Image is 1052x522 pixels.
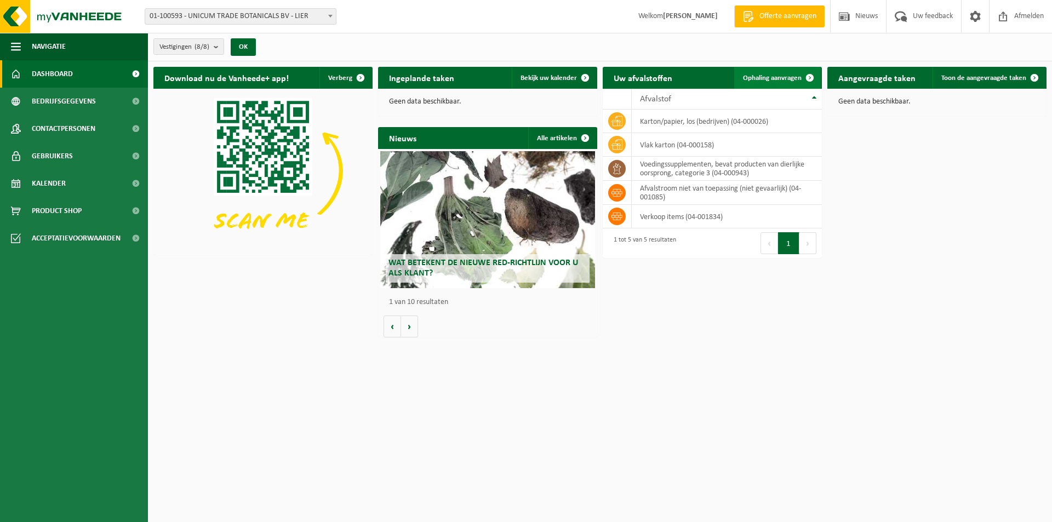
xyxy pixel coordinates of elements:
button: Verberg [319,67,371,89]
img: Download de VHEPlus App [153,89,373,253]
td: vlak karton (04-000158) [632,133,822,157]
button: Previous [761,232,778,254]
strong: [PERSON_NAME] [663,12,718,20]
span: 01-100593 - UNICUM TRADE BOTANICALS BV - LIER [145,9,336,24]
span: Contactpersonen [32,115,95,142]
td: verkoop items (04-001834) [632,205,822,228]
td: afvalstroom niet van toepassing (niet gevaarlijk) (04-001085) [632,181,822,205]
span: Verberg [328,74,352,82]
span: Wat betekent de nieuwe RED-richtlijn voor u als klant? [388,259,578,278]
h2: Aangevraagde taken [827,67,927,88]
span: Vestigingen [159,39,209,55]
span: Acceptatievoorwaarden [32,225,121,252]
a: Wat betekent de nieuwe RED-richtlijn voor u als klant? [380,151,595,288]
button: 1 [778,232,799,254]
button: Vestigingen(8/8) [153,38,224,55]
count: (8/8) [195,43,209,50]
a: Alle artikelen [528,127,596,149]
td: voedingssupplementen, bevat producten van dierlijke oorsprong, categorie 3 (04-000943) [632,157,822,181]
h2: Download nu de Vanheede+ app! [153,67,300,88]
span: Ophaling aanvragen [743,74,802,82]
div: 1 tot 5 van 5 resultaten [608,231,676,255]
span: Kalender [32,170,66,197]
a: Toon de aangevraagde taken [933,67,1045,89]
span: Toon de aangevraagde taken [941,74,1026,82]
span: Bekijk uw kalender [521,74,577,82]
button: Volgende [401,316,418,337]
td: karton/papier, los (bedrijven) (04-000026) [632,110,822,133]
span: Product Shop [32,197,82,225]
button: OK [231,38,256,56]
h2: Ingeplande taken [378,67,465,88]
span: Offerte aanvragen [757,11,819,22]
a: Bekijk uw kalender [512,67,596,89]
span: Dashboard [32,60,73,88]
span: Gebruikers [32,142,73,170]
span: Afvalstof [640,95,671,104]
h2: Uw afvalstoffen [603,67,683,88]
p: Geen data beschikbaar. [838,98,1036,106]
button: Vorige [384,316,401,337]
button: Next [799,232,816,254]
h2: Nieuws [378,127,427,148]
span: 01-100593 - UNICUM TRADE BOTANICALS BV - LIER [145,8,336,25]
a: Offerte aanvragen [734,5,825,27]
span: Navigatie [32,33,66,60]
a: Ophaling aanvragen [734,67,821,89]
span: Bedrijfsgegevens [32,88,96,115]
p: Geen data beschikbaar. [389,98,586,106]
p: 1 van 10 resultaten [389,299,592,306]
